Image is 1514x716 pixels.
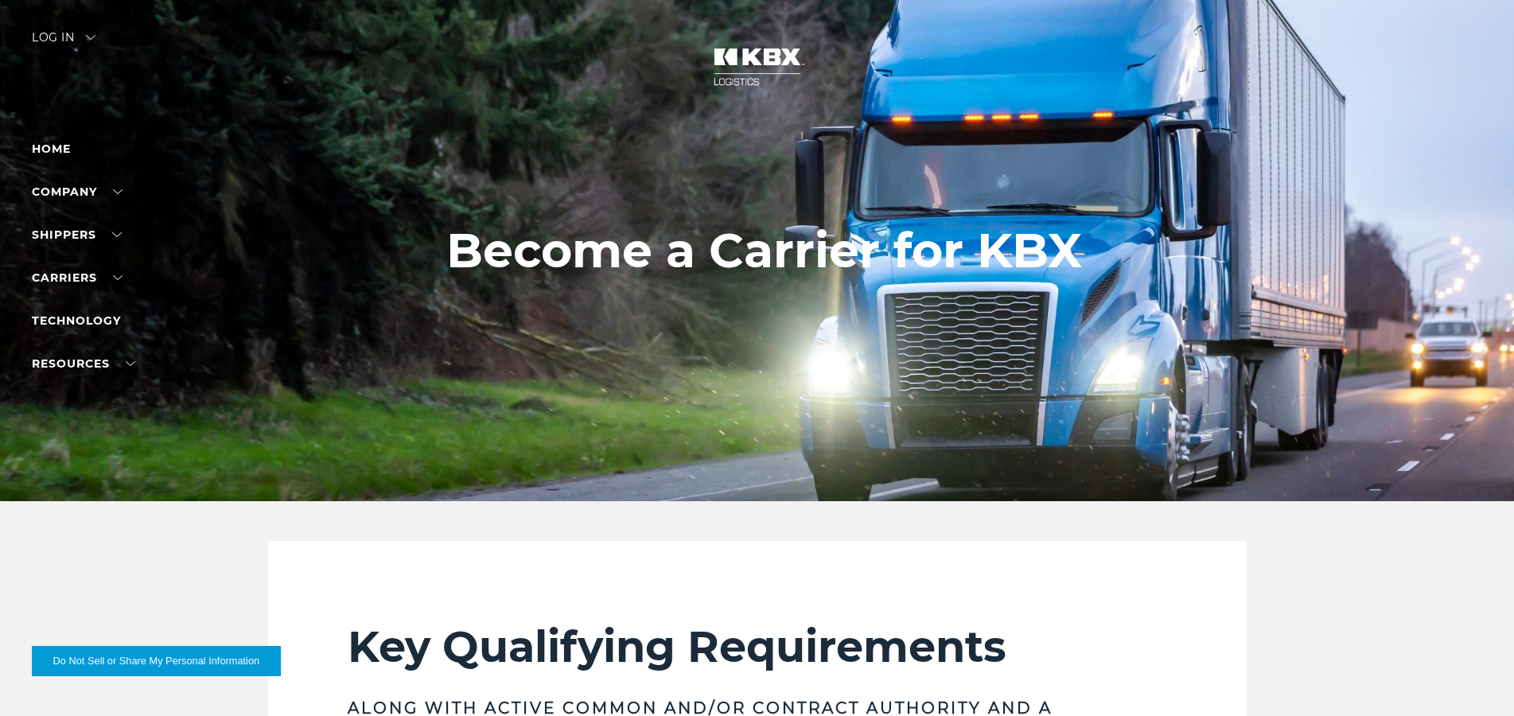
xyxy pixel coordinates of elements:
h1: Become a Carrier for KBX [446,224,1082,278]
h2: Key Qualifying Requirements [348,621,1167,673]
a: Technology [32,313,121,328]
a: Company [32,185,123,199]
a: SHIPPERS [32,228,122,242]
a: RESOURCES [32,356,135,371]
div: Log in [32,32,95,55]
img: arrow [86,35,95,40]
img: kbx logo [698,32,817,102]
button: Do Not Sell or Share My Personal Information [32,646,281,676]
a: Home [32,142,71,156]
a: Carriers [32,270,123,285]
